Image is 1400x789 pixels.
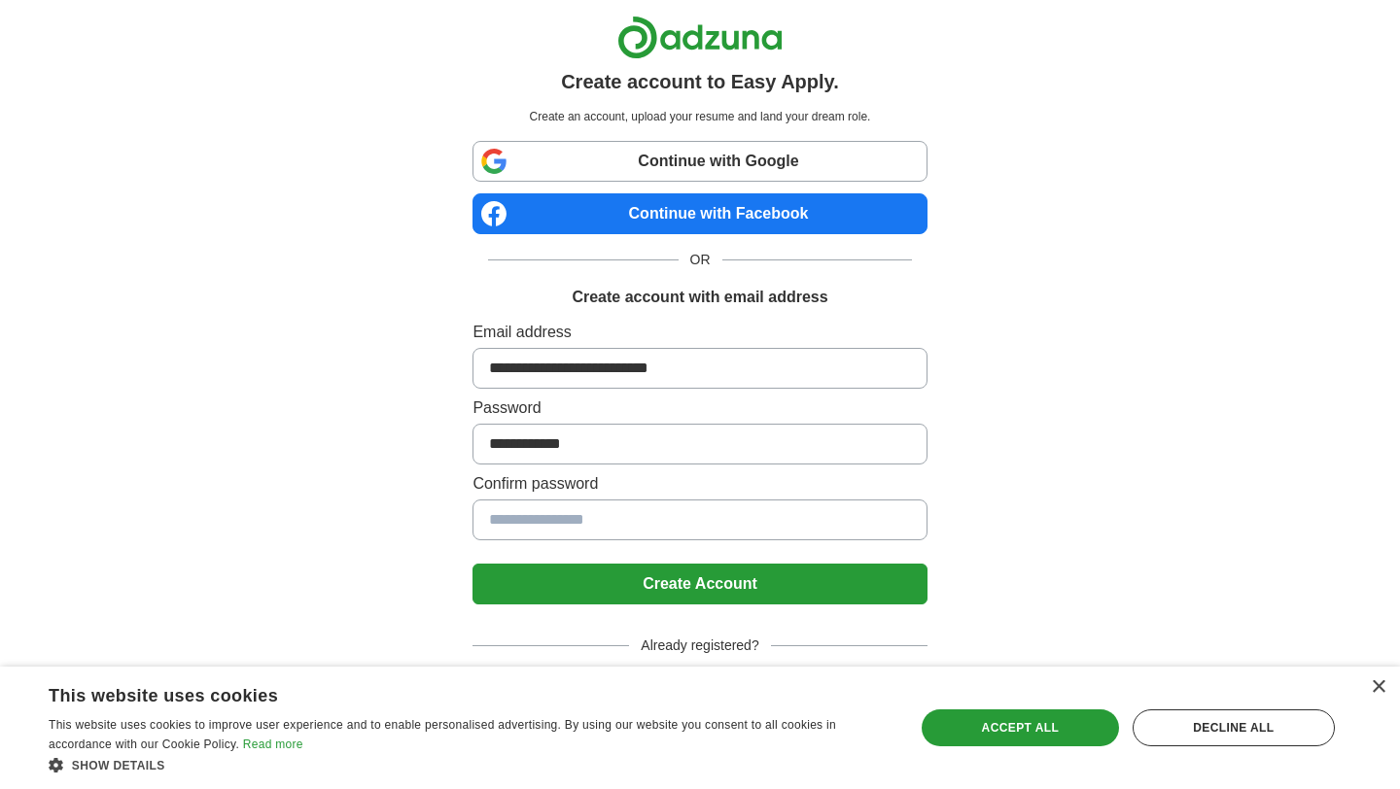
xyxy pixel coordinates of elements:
div: Decline all [1133,709,1335,746]
span: Show details [72,759,165,772]
label: Password [472,396,927,420]
span: This website uses cookies to improve user experience and to enable personalised advertising. By u... [49,718,836,751]
span: OR [679,250,722,270]
img: Adzuna logo [617,16,783,59]
div: This website uses cookies [49,678,841,707]
a: Read more, opens a new window [243,738,303,751]
label: Email address [472,321,927,344]
div: Close [1371,680,1385,695]
div: Show details [49,755,890,774]
a: Continue with Facebook [472,193,927,234]
div: Accept all [922,709,1119,746]
h1: Create account with email address [572,286,827,309]
span: Already registered? [629,635,770,656]
p: Create an account, upload your resume and land your dream role. [476,108,923,125]
a: Continue with Google [472,141,927,182]
label: Confirm password [472,472,927,496]
h1: Create account to Easy Apply. [561,67,839,96]
button: Create Account [472,564,927,604]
